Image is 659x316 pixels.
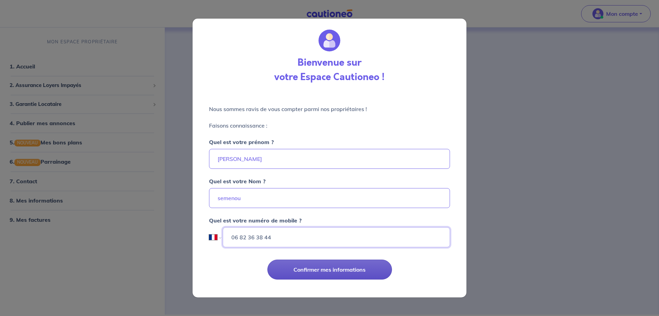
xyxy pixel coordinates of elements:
strong: Quel est votre prénom ? [209,139,274,145]
strong: Quel est votre Nom ? [209,178,266,185]
img: wallet_circle [319,30,340,52]
p: Faisons connaissance : [209,121,450,130]
input: Ex : Durand [209,188,450,208]
p: Nous sommes ravis de vous compter parmi nos propriétaires ! [209,105,450,113]
strong: Quel est votre numéro de mobile ? [209,217,302,224]
h3: votre Espace Cautioneo ! [274,72,385,83]
input: Ex : Martin [209,149,450,169]
button: Confirmer mes informations [267,260,392,280]
h3: Bienvenue sur [298,57,361,69]
input: Ex : 06 06 06 06 06 [223,227,450,247]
